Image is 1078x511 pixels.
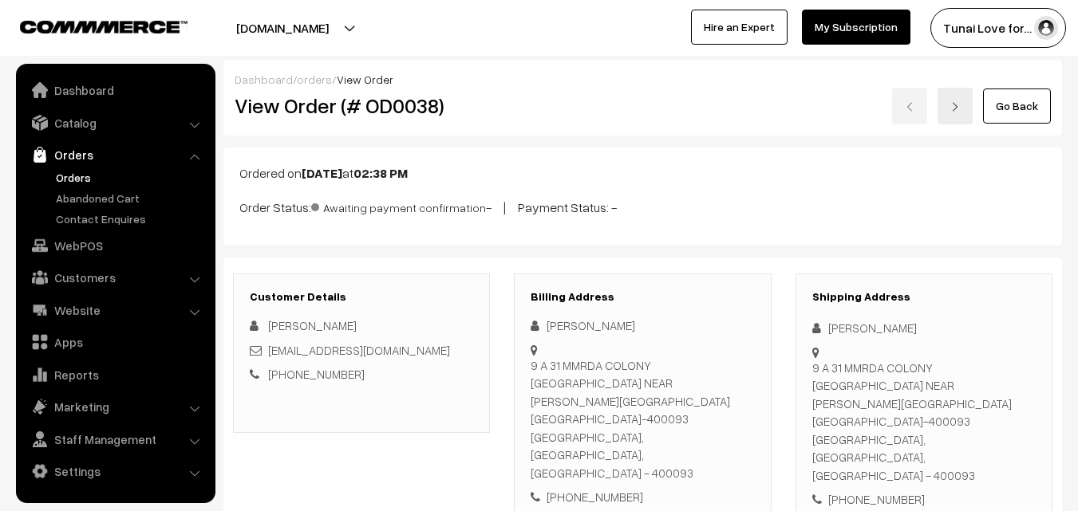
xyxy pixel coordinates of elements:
[691,10,788,45] a: Hire an Expert
[1034,16,1058,40] img: user
[337,73,393,86] span: View Order
[531,316,754,335] div: [PERSON_NAME]
[268,343,450,357] a: [EMAIL_ADDRESS][DOMAIN_NAME]
[802,10,910,45] a: My Subscription
[239,195,1046,217] p: Order Status: - | Payment Status: -
[20,21,188,33] img: COMMMERCE
[20,76,210,104] a: Dashboard
[812,490,1036,509] div: [PHONE_NUMBER]
[20,392,210,421] a: Marketing
[812,290,1036,304] h3: Shipping Address
[930,8,1066,48] button: Tunai Love for…
[52,190,210,206] a: Abandoned Cart
[239,163,1046,183] p: Ordered on at
[950,102,960,112] img: right-arrow.png
[531,356,754,482] div: 9 A 31 MMRDA COLONY [GEOGRAPHIC_DATA] NEAR [PERSON_NAME][GEOGRAPHIC_DATA] [GEOGRAPHIC_DATA]-40009...
[531,290,754,304] h3: Billing Address
[20,360,210,389] a: Reports
[20,296,210,324] a: Website
[20,140,210,169] a: Orders
[235,71,1051,88] div: / /
[250,290,473,304] h3: Customer Details
[302,165,342,181] b: [DATE]
[20,16,160,35] a: COMMMERCE
[531,488,754,506] div: [PHONE_NUMBER]
[268,318,357,332] span: [PERSON_NAME]
[20,231,210,260] a: WebPOS
[353,165,408,181] b: 02:38 PM
[235,93,491,118] h2: View Order (# OD0038)
[311,195,486,216] span: Awaiting payment confirmation
[52,210,210,227] a: Contact Enquires
[983,88,1051,124] a: Go Back
[20,108,210,137] a: Catalog
[20,328,210,356] a: Apps
[52,169,210,186] a: Orders
[180,8,385,48] button: [DOMAIN_NAME]
[812,359,1036,485] div: 9 A 31 MMRDA COLONY [GEOGRAPHIC_DATA] NEAR [PERSON_NAME][GEOGRAPHIC_DATA] [GEOGRAPHIC_DATA]-40009...
[235,73,293,86] a: Dashboard
[20,457,210,485] a: Settings
[297,73,332,86] a: orders
[20,263,210,292] a: Customers
[268,367,365,381] a: [PHONE_NUMBER]
[812,319,1036,337] div: [PERSON_NAME]
[20,425,210,454] a: Staff Management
